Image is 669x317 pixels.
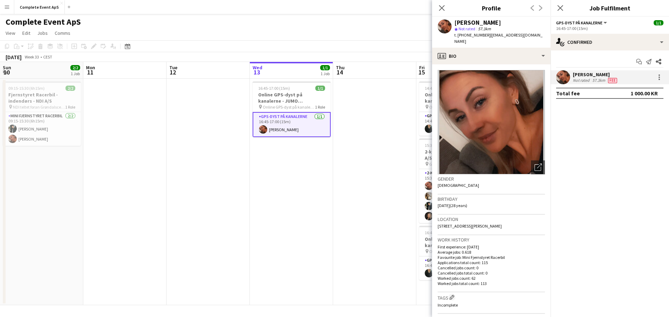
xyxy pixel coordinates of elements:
[22,30,30,36] span: Edit
[556,20,608,25] button: GPS-dyst på kanalerne
[34,29,51,38] a: Jobs
[6,17,81,27] h1: Complete Event ApS
[6,30,15,36] span: View
[454,32,543,44] span: | [EMAIL_ADDRESS][DOMAIN_NAME]
[2,68,11,76] span: 10
[65,104,75,110] span: 1 Role
[438,223,502,229] span: [STREET_ADDRESS][PERSON_NAME]
[438,203,467,208] span: [DATE] (28 years)
[3,29,18,38] a: View
[43,54,52,60] div: CEST
[438,260,545,265] p: Applications total count: 115
[556,20,602,25] span: GPS-dyst på kanalerne
[438,302,545,308] p: Incomplete
[71,71,80,76] div: 1 Job
[253,81,331,137] app-job-card: 16:45-17:00 (15m)1/1Online GPS-dyst på kanalerne - JUMO [GEOGRAPHIC_DATA] A/S Online GPS-dyst på ...
[551,34,669,50] div: Confirmed
[168,68,177,76] span: 12
[425,86,453,91] span: 14:45-16:45 (2h)
[432,48,551,64] div: Bio
[253,64,262,71] span: Wed
[419,169,497,223] app-card-role: 2-kamp4/415:30-19:30 (4h)[PERSON_NAME][PERSON_NAME][PERSON_NAME][PERSON_NAME]
[52,29,73,38] a: Comms
[419,138,497,223] app-job-card: 15:30-19:30 (4h)4/42-kamp - Weibel Installation A/S Grøndal MultiCenter, Hvidkildevej, [GEOGRAPHI...
[438,270,545,276] p: Cancelled jobs total count: 0
[320,65,330,70] span: 1/1
[429,249,482,254] span: Online GPS-dyst på kanalerne
[315,86,325,91] span: 1/1
[438,276,545,281] p: Worked jobs count: 62
[13,104,65,110] span: NDI teltet foran Grøndalscenteret
[438,244,545,249] p: First experience: [DATE]
[438,281,545,286] p: Worked jobs total count: 113
[253,92,331,104] h3: Online GPS-dyst på kanalerne - JUMO [GEOGRAPHIC_DATA] A/S
[438,294,545,301] h3: Tags
[438,216,545,222] h3: Location
[425,143,453,148] span: 15:30-19:30 (4h)
[438,237,545,243] h3: Work history
[14,0,65,14] button: Complete Event ApS
[573,71,618,78] div: [PERSON_NAME]
[591,78,607,83] div: 57.3km
[556,26,663,31] div: 16:45-17:00 (15m)
[573,78,591,83] div: Not rated
[429,161,482,167] span: Grøndal MultiCenter, Hvidkildevej, [GEOGRAPHIC_DATA], [GEOGRAPHIC_DATA]
[459,26,475,31] span: Not rated
[3,81,81,146] app-job-card: 09:15-15:30 (6h15m)2/2Fjernstyret Racerbil - indendørs - NDI A/S NDI teltet foran Grøndalscentere...
[425,230,461,235] span: 16:45-19:00 (2h15m)
[454,32,491,38] span: t. [PHONE_NUMBER]
[315,104,325,110] span: 1 Role
[454,19,501,26] div: [PERSON_NAME]
[418,68,425,76] span: 15
[419,256,497,280] app-card-role: GPS-dyst på kanalerne1/116:45-19:00 (2h15m)[PERSON_NAME]
[263,104,315,110] span: Online GPS-dyst på kanalerne
[477,26,492,31] span: 57.3km
[321,71,330,76] div: 1 Job
[6,54,22,61] div: [DATE]
[419,112,497,136] app-card-role: GPS-dyst på kanalerne1/114:45-16:45 (2h)[PERSON_NAME]
[253,112,331,137] app-card-role: GPS-dyst på kanalerne1/116:45-17:00 (15m)[PERSON_NAME]
[438,249,545,255] p: Average jobs: 0.618
[607,78,618,83] div: Crew has different fees then in role
[55,30,70,36] span: Comms
[631,90,658,97] div: 1 000.00 KR
[654,20,663,25] span: 1/1
[432,3,551,13] h3: Profile
[169,64,177,71] span: Tue
[429,104,482,110] span: Online GPS-dyst på kanalerne
[20,29,33,38] a: Edit
[438,196,545,202] h3: Birthday
[8,86,45,91] span: 09:15-15:30 (6h15m)
[252,68,262,76] span: 13
[438,183,479,188] span: [DEMOGRAPHIC_DATA]
[419,64,425,71] span: Fri
[551,3,669,13] h3: Job Fulfilment
[608,78,617,83] span: Fee
[531,160,545,174] div: Open photos pop-in
[3,64,11,71] span: Sun
[419,81,497,136] app-job-card: 14:45-16:45 (2h)1/1Online GPS-dyst på kanalerne - [GEOGRAPHIC_DATA] Online GPS-dyst på kanalerne1...
[3,112,81,146] app-card-role: Mini Fjernstyret Racerbil2/209:15-15:30 (6h15m)[PERSON_NAME][PERSON_NAME]
[3,92,81,104] h3: Fjernstyret Racerbil - indendørs - NDI A/S
[23,54,40,60] span: Week 33
[438,176,545,182] h3: Gender
[85,68,95,76] span: 11
[86,64,95,71] span: Mon
[438,255,545,260] p: Favourite job: Mini Fjernstyret Racerbil
[66,86,75,91] span: 2/2
[419,226,497,280] app-job-card: 16:45-19:00 (2h15m)1/1Online GPS-dyst på kanalerne - Foreningen BLOXHUB Online GPS-dyst på kanale...
[335,68,345,76] span: 14
[419,92,497,104] h3: Online GPS-dyst på kanalerne - [GEOGRAPHIC_DATA]
[438,70,545,174] img: Crew avatar or photo
[70,65,80,70] span: 2/2
[438,265,545,270] p: Cancelled jobs count: 0
[556,90,580,97] div: Total fee
[258,86,290,91] span: 16:45-17:00 (15m)
[419,149,497,161] h3: 2-kamp - Weibel Installation A/S
[419,236,497,248] h3: Online GPS-dyst på kanalerne - Foreningen BLOXHUB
